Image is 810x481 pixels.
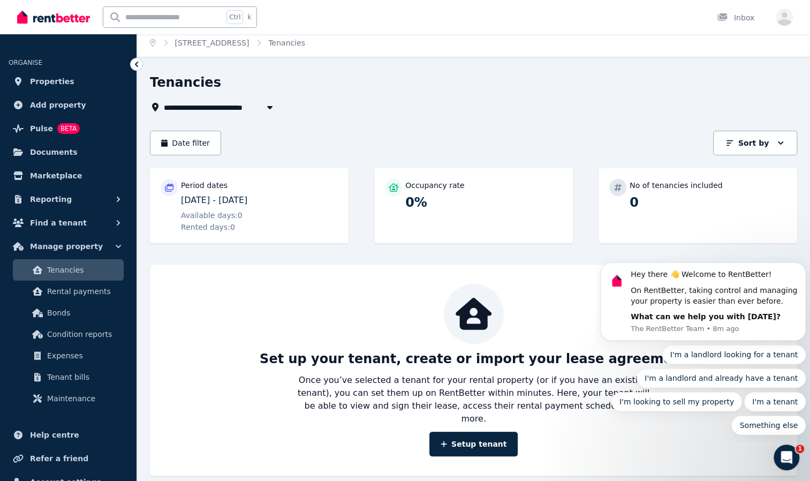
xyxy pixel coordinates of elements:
[9,118,128,139] a: PulseBETA
[47,285,119,298] span: Rental payments
[630,194,786,211] p: 0
[9,212,128,234] button: Find a tenant
[30,75,74,88] span: Properties
[47,264,119,276] span: Tenancies
[30,99,86,111] span: Add property
[30,169,82,182] span: Marketplace
[30,452,88,465] span: Refer a friend
[9,165,128,186] a: Marketplace
[57,123,80,134] span: BETA
[47,328,119,341] span: Condition reports
[9,236,128,257] button: Manage property
[630,180,722,191] p: No of tenancies included
[47,392,119,405] span: Maintenance
[429,432,518,456] a: Setup tenant
[9,141,128,163] a: Documents
[175,39,249,47] a: [STREET_ADDRESS]
[47,371,119,384] span: Tenant bills
[13,259,124,281] a: Tenancies
[13,324,124,345] a: Condition reports
[13,388,124,409] a: Maintenance
[405,194,562,211] p: 0%
[294,374,654,425] p: Once you’ve selected a tenant for your rental property (or if you have an existing tenant), you c...
[268,37,305,48] span: Tenancies
[13,366,124,388] a: Tenant bills
[713,131,797,155] button: Sort by
[137,29,318,57] nav: Breadcrumb
[47,349,119,362] span: Expenses
[717,12,754,23] div: Inbox
[247,13,251,21] span: k
[30,240,103,253] span: Manage property
[260,350,687,367] p: Set up your tenant, create or import your lease agreement
[30,193,72,206] span: Reporting
[9,59,42,66] span: ORGANISE
[150,131,221,155] button: Date filter
[796,445,804,453] span: 1
[9,71,128,92] a: Properties
[30,216,87,229] span: Find a tenant
[9,189,128,210] button: Reporting
[30,122,53,135] span: Pulse
[596,255,810,441] iframe: Intercom notifications message
[17,9,90,25] img: RentBetter
[181,222,235,232] span: Rented days: 0
[9,448,128,469] a: Refer a friend
[30,146,78,159] span: Documents
[13,345,124,366] a: Expenses
[181,210,243,221] span: Available days: 0
[774,445,799,470] iframe: Intercom live chat
[30,429,79,441] span: Help centre
[47,306,119,319] span: Bonds
[181,180,228,191] p: Period dates
[9,94,128,116] a: Add property
[405,180,465,191] p: Occupancy rate
[226,10,243,24] span: Ctrl
[9,424,128,446] a: Help centre
[13,281,124,302] a: Rental payments
[150,74,221,91] h1: Tenancies
[181,194,338,207] p: [DATE] - [DATE]
[738,138,769,148] p: Sort by
[13,302,124,324] a: Bonds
